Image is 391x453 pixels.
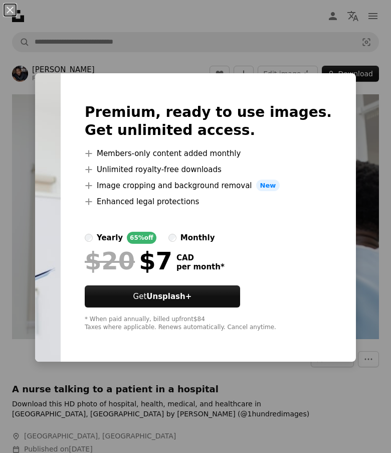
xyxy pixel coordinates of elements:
div: yearly [97,232,123,244]
div: * When paid annually, billed upfront $84 Taxes where applicable. Renews automatically. Cancel any... [85,316,332,332]
span: CAD [176,253,225,262]
h2: Premium, ready to use images. Get unlimited access. [85,103,332,139]
li: Members-only content added monthly [85,147,332,160]
button: GetUnsplash+ [85,285,240,308]
li: Enhanced legal protections [85,196,332,208]
span: New [256,180,280,192]
div: $7 [85,248,172,274]
span: $20 [85,248,135,274]
img: premium_photo-1731410157832-0397142f1bce [35,73,61,362]
li: Unlimited royalty-free downloads [85,164,332,176]
span: per month * [176,262,225,271]
input: yearly65%off [85,234,93,242]
input: monthly [168,234,176,242]
li: Image cropping and background removal [85,180,332,192]
div: 65% off [127,232,156,244]
strong: Unsplash+ [146,292,191,301]
div: monthly [180,232,215,244]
